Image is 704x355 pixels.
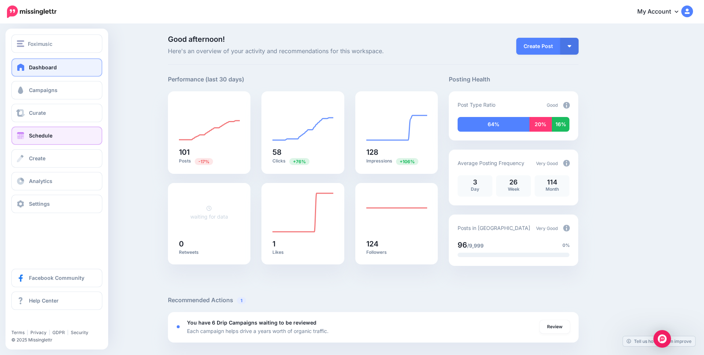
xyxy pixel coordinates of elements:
[536,226,558,231] span: Very Good
[289,158,309,165] span: Previous period: 33
[653,330,671,348] div: Open Intercom Messenger
[29,178,52,184] span: Analytics
[458,117,529,132] div: 64% of your posts in the last 30 days have been from Drip Campaigns
[67,330,69,335] span: |
[366,240,427,248] h5: 124
[458,100,495,109] p: Post Type Ratio
[272,149,333,156] h5: 58
[29,87,58,93] span: Campaigns
[272,240,333,248] h5: 1
[11,149,102,168] a: Create
[71,330,88,335] a: Security
[11,104,102,122] a: Curate
[623,336,695,346] a: Tell us how we can improve
[516,38,560,55] a: Create Post
[29,64,57,70] span: Dashboard
[49,330,50,335] span: |
[29,201,50,207] span: Settings
[563,160,570,166] img: info-circle-grey.png
[179,240,240,248] h5: 0
[461,179,489,186] p: 3
[272,158,333,165] p: Clicks
[500,179,527,186] p: 26
[17,40,24,47] img: menu.png
[536,161,558,166] span: Very Good
[168,296,579,305] h5: Recommended Actions
[396,158,418,165] span: Previous period: 62
[529,117,552,132] div: 20% of your posts in the last 30 days have been from Curated content
[547,102,558,108] span: Good
[29,110,46,116] span: Curate
[168,75,244,84] h5: Performance (last 30 days)
[7,6,56,18] img: Missinglettr
[30,330,47,335] a: Privacy
[508,186,520,192] span: Week
[540,320,570,333] a: Review
[562,242,570,249] span: 0%
[179,158,240,165] p: Posts
[29,155,45,161] span: Create
[11,330,25,335] a: Terms
[366,158,427,165] p: Impressions
[458,159,524,167] p: Average Posting Frequency
[11,81,102,99] a: Campaigns
[11,195,102,213] a: Settings
[458,224,530,232] p: Posts in [GEOGRAPHIC_DATA]
[28,40,52,48] span: Foximusic
[29,132,52,139] span: Schedule
[11,58,102,77] a: Dashboard
[11,269,102,287] a: Facebook Community
[187,327,329,335] p: Each campaign helps drive a years worth of organic traffic.
[237,297,246,304] span: 1
[467,242,484,249] span: /9,999
[11,172,102,190] a: Analytics
[563,225,570,231] img: info-circle-grey.png
[552,117,569,132] div: 16% of your posts in the last 30 days were manually created (i.e. were not from Drip Campaigns or...
[179,149,240,156] h5: 101
[366,149,427,156] h5: 128
[52,330,65,335] a: GDPR
[168,47,438,56] span: Here's an overview of your activity and recommendations for this workspace.
[458,241,467,249] span: 96
[11,292,102,310] a: Help Center
[538,179,566,186] p: 114
[11,34,102,53] button: Foximusic
[471,186,479,192] span: Day
[11,319,68,326] iframe: Twitter Follow Button
[195,158,213,165] span: Previous period: 121
[168,35,225,44] span: Good afternoon!
[546,186,559,192] span: Month
[568,45,571,47] img: arrow-down-white.png
[187,319,316,326] b: You have 6 Drip Campaigns waiting to be reviewed
[177,325,180,328] div: <div class='status-dot small red margin-right'></div>Error
[563,102,570,109] img: info-circle-grey.png
[27,330,28,335] span: |
[29,275,84,281] span: Facebook Community
[29,297,59,304] span: Help Center
[630,3,693,21] a: My Account
[366,249,427,255] p: Followers
[449,75,578,84] h5: Posting Health
[11,336,108,344] li: © 2025 Missinglettr
[179,249,240,255] p: Retweets
[272,249,333,255] p: Likes
[190,205,228,220] a: waiting for data
[11,127,102,145] a: Schedule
